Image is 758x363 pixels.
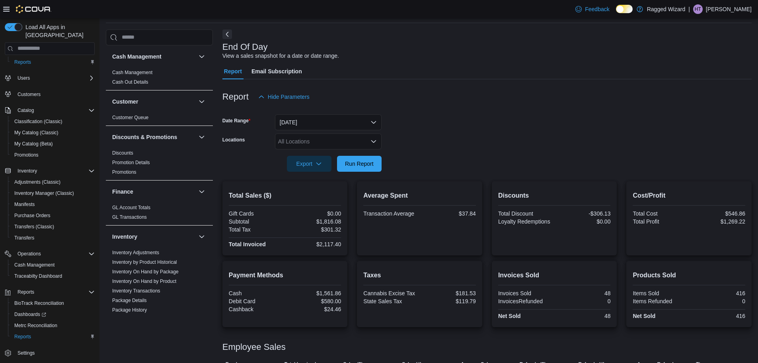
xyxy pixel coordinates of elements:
span: Cash Management [11,260,95,270]
div: State Sales Tax [363,298,418,304]
span: Dashboards [11,310,95,319]
a: Package Details [112,298,147,303]
a: Inventory Manager (Classic) [11,188,77,198]
span: My Catalog (Classic) [14,130,58,136]
div: Invoices Sold [498,290,553,296]
span: Customers [18,91,41,98]
div: Total Discount [498,210,553,217]
div: Total Cost [633,210,687,217]
span: Metrc Reconciliation [14,322,57,329]
button: Operations [2,248,98,259]
span: Inventory On Hand by Package [112,269,179,275]
span: Classification (Classic) [14,118,62,125]
span: Dashboards [14,311,46,318]
a: Manifests [11,200,38,209]
a: Reports [11,332,34,341]
div: Gift Cards [229,210,283,217]
span: GL Transactions [112,214,147,220]
a: Purchase Orders [11,211,54,220]
div: $37.84 [421,210,476,217]
span: Reports [18,289,34,295]
div: Debit Card [229,298,283,304]
h2: Total Sales ($) [229,191,341,200]
a: Inventory Adjustments [112,250,159,255]
button: Customers [2,88,98,100]
button: Run Report [337,156,382,172]
a: Metrc Reconciliation [11,321,60,330]
span: Transfers (Classic) [11,222,95,232]
span: Reports [14,59,31,65]
div: $546.86 [691,210,745,217]
div: 48 [556,313,610,319]
button: Catalog [2,105,98,116]
div: Cash [229,290,283,296]
label: Date Range [222,118,251,124]
span: Settings [18,350,35,356]
div: Total Profit [633,218,687,225]
h3: End Of Day [222,42,268,52]
span: Load All Apps in [GEOGRAPHIC_DATA] [22,23,95,39]
button: Users [2,73,98,84]
h3: Discounts & Promotions [112,133,177,141]
button: Cash Management [8,259,98,271]
button: Adjustments (Classic) [8,177,98,188]
span: Transfers (Classic) [14,224,54,230]
h3: Cash Management [112,53,162,61]
a: Transfers [11,233,37,243]
button: Discounts & Promotions [197,132,207,142]
strong: Total Invoiced [229,241,266,247]
span: Operations [18,251,41,257]
div: 48 [556,290,610,296]
h2: Products Sold [633,271,745,280]
div: $181.53 [421,290,476,296]
a: Promotion Details [112,160,150,165]
span: Hide Parameters [268,93,310,101]
button: Promotions [8,149,98,161]
div: Inventory [106,248,213,356]
span: Inventory [18,168,37,174]
button: Operations [14,249,44,259]
span: Email Subscription [251,63,302,79]
div: View a sales snapshot for a date or date range. [222,52,339,60]
div: Loyalty Redemptions [498,218,553,225]
span: Transfers [14,235,34,241]
h3: Customer [112,98,138,106]
a: Inventory by Product Historical [112,259,177,265]
div: Subtotal [229,218,283,225]
button: Inventory [2,165,98,177]
span: Reports [11,332,95,341]
label: Locations [222,137,245,143]
div: InvoicesRefunded [498,298,553,304]
a: Package History [112,307,147,313]
a: My Catalog (Classic) [11,128,62,137]
a: Classification (Classic) [11,117,66,126]
div: $0.00 [556,218,610,225]
button: Inventory [14,166,40,176]
div: Transaction Average [363,210,418,217]
a: Dashboards [11,310,49,319]
button: Users [14,73,33,83]
div: Cannabis Excise Tax [363,290,418,296]
span: Inventory Transactions [112,288,160,294]
div: -$306.13 [556,210,610,217]
p: Ragged Wizard [647,4,686,14]
span: Inventory On Hand by Product [112,278,176,285]
span: Product Expirations [112,316,154,323]
span: Manifests [14,201,35,208]
button: Cash Management [197,52,207,61]
button: Open list of options [370,138,377,145]
button: [DATE] [275,114,382,130]
span: Feedback [585,5,609,13]
a: Cash Out Details [112,79,148,85]
button: Manifests [8,199,98,210]
button: Inventory Manager (Classic) [8,188,98,199]
div: $119.79 [421,298,476,304]
span: HT [695,4,701,14]
div: $1,269.22 [691,218,745,225]
span: Reports [14,287,95,297]
button: Finance [197,187,207,196]
button: Transfers [8,232,98,243]
button: Reports [14,287,37,297]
